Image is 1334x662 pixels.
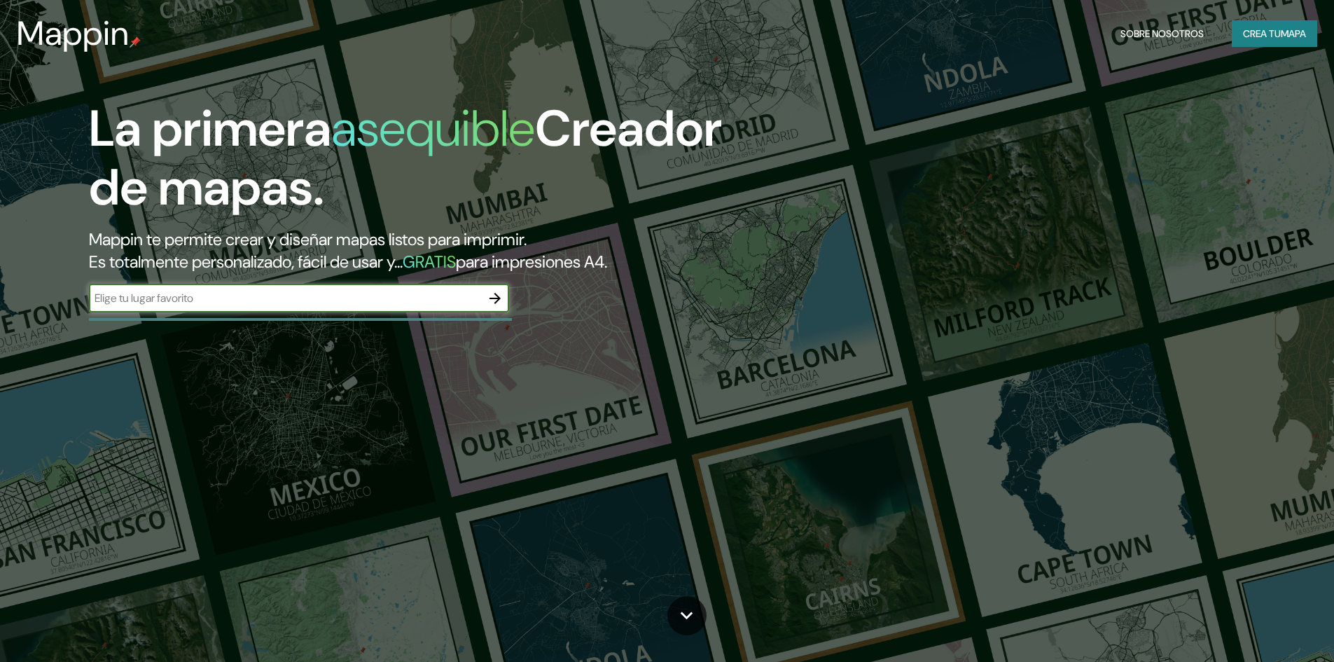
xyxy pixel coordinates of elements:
button: Sobre nosotros [1115,20,1209,47]
font: Mappin [17,11,130,55]
font: Mappin te permite crear y diseñar mapas listos para imprimir. [89,228,527,250]
input: Elige tu lugar favorito [89,290,481,306]
font: para impresiones A4. [456,251,607,273]
font: Crea tu [1243,27,1281,40]
font: La primera [89,96,331,161]
font: Sobre nosotros [1120,27,1204,40]
font: Es totalmente personalizado, fácil de usar y... [89,251,403,273]
font: Creador de mapas. [89,96,722,220]
font: asequible [331,96,535,161]
button: Crea tumapa [1232,20,1317,47]
font: mapa [1281,27,1306,40]
font: GRATIS [403,251,456,273]
img: pin de mapeo [130,36,141,48]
